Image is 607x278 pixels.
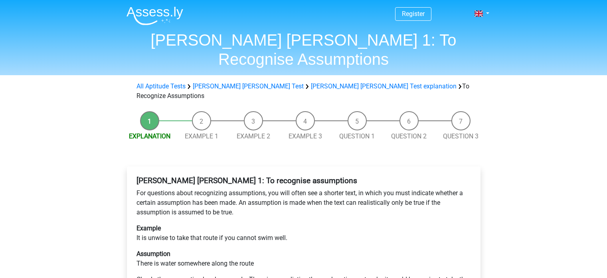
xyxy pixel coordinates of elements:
[120,30,487,69] h1: [PERSON_NAME] [PERSON_NAME] 1: To Recognise Assumptions
[129,132,170,140] a: Explanation
[136,188,471,217] p: For questions about recognizing assumptions, you will often see a shorter text, in which you must...
[311,82,457,90] a: [PERSON_NAME] [PERSON_NAME] Test explanation
[289,132,322,140] a: Example 3
[133,82,474,101] div: To Recognize Assumptions
[127,6,183,25] img: Assessly
[136,224,161,232] b: Example
[185,132,218,140] a: Example 1
[402,10,425,18] a: Register
[136,224,471,243] p: It is unwise to take that route if you cannot swim well.
[443,132,478,140] a: Question 3
[136,82,186,90] a: All Aptitude Tests
[193,82,304,90] a: [PERSON_NAME] [PERSON_NAME] Test
[136,176,357,185] b: [PERSON_NAME] [PERSON_NAME] 1: To recognise assumptions
[237,132,270,140] a: Example 2
[339,132,375,140] a: Question 1
[136,250,170,258] b: Assumption
[136,249,471,268] p: There is water somewhere along the route
[391,132,427,140] a: Question 2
